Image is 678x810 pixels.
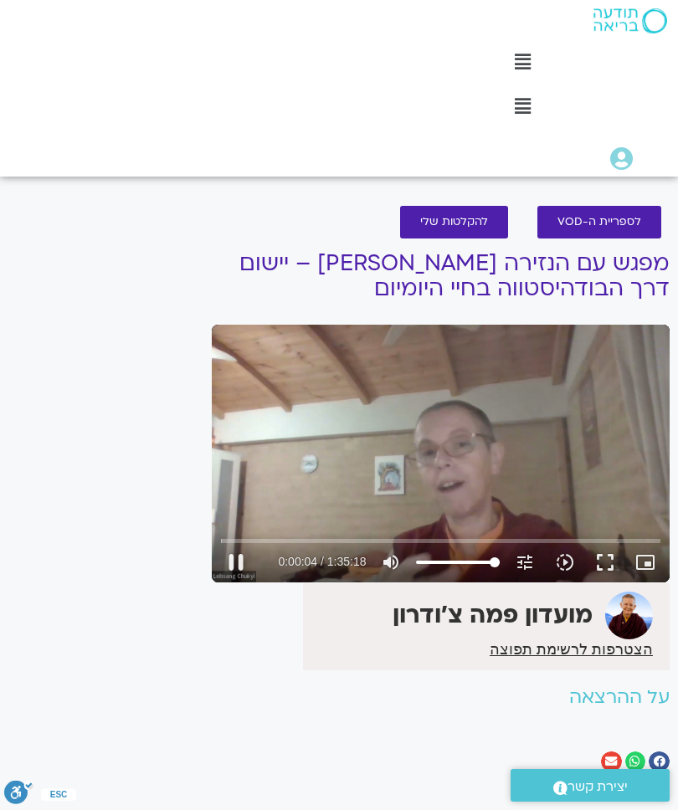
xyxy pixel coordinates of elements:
div: שיתוף ב whatsapp [625,751,646,772]
a: לספריית ה-VOD [537,206,661,238]
span: לספריית ה-VOD [557,216,641,228]
a: יצירת קשר [511,769,670,802]
div: שיתוף ב email [601,751,622,772]
span: יצירת קשר [568,776,628,798]
img: מועדון פמה צ'ודרון [605,592,653,639]
img: תודעה בריאה [593,8,667,33]
strong: מועדון פמה צ'ודרון [393,599,593,631]
h1: מפגש עם הנזירה [PERSON_NAME] – יישום דרך הבודהיסטווה בחיי היומיום [212,251,670,301]
div: שיתוף ב facebook [649,751,670,772]
h2: על ההרצאה [212,687,670,708]
a: להקלטות שלי [400,206,508,238]
span: להקלטות שלי [420,216,488,228]
a: הצטרפות לרשימת תפוצה [490,642,653,657]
